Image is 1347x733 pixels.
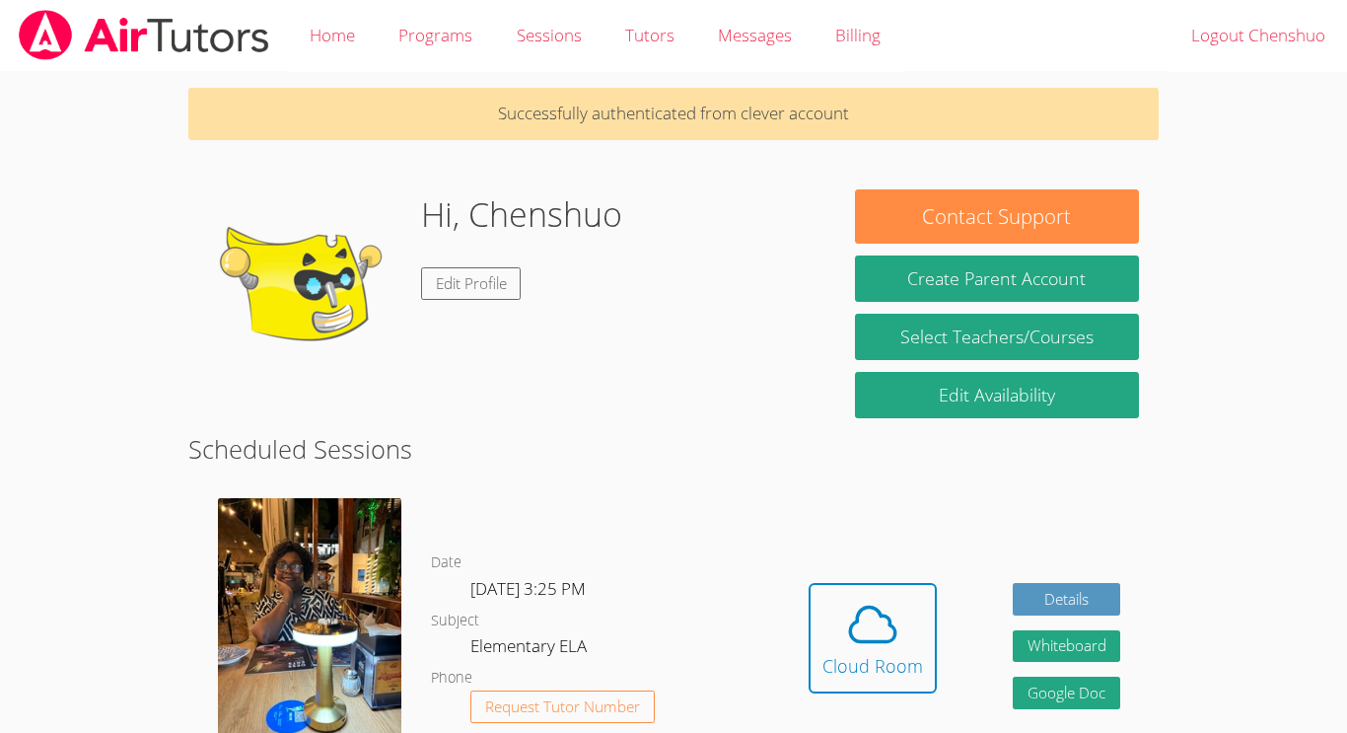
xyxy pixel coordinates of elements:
[809,583,937,694] button: Cloud Room
[431,550,461,575] dt: Date
[17,10,271,60] img: airtutors_banner-c4298cdbf04f3fff15de1276eac7730deb9818008684d7c2e4769d2f7ddbe033.png
[431,666,472,691] dt: Phone
[421,189,622,240] h1: Hi, Chenshuo
[188,430,1159,468] h2: Scheduled Sessions
[188,88,1159,140] p: Successfully authenticated from clever account
[855,372,1139,418] a: Edit Availability
[822,652,923,680] div: Cloud Room
[431,609,479,633] dt: Subject
[718,24,792,46] span: Messages
[470,632,591,666] dd: Elementary ELA
[208,189,405,387] img: default.png
[855,189,1139,244] button: Contact Support
[485,699,640,714] span: Request Tutor Number
[1013,677,1121,709] a: Google Doc
[1013,583,1121,616] a: Details
[855,256,1139,302] button: Create Parent Account
[1013,630,1121,663] button: Whiteboard
[421,267,522,300] a: Edit Profile
[855,314,1139,360] a: Select Teachers/Courses
[470,577,586,600] span: [DATE] 3:25 PM
[470,691,655,723] button: Request Tutor Number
